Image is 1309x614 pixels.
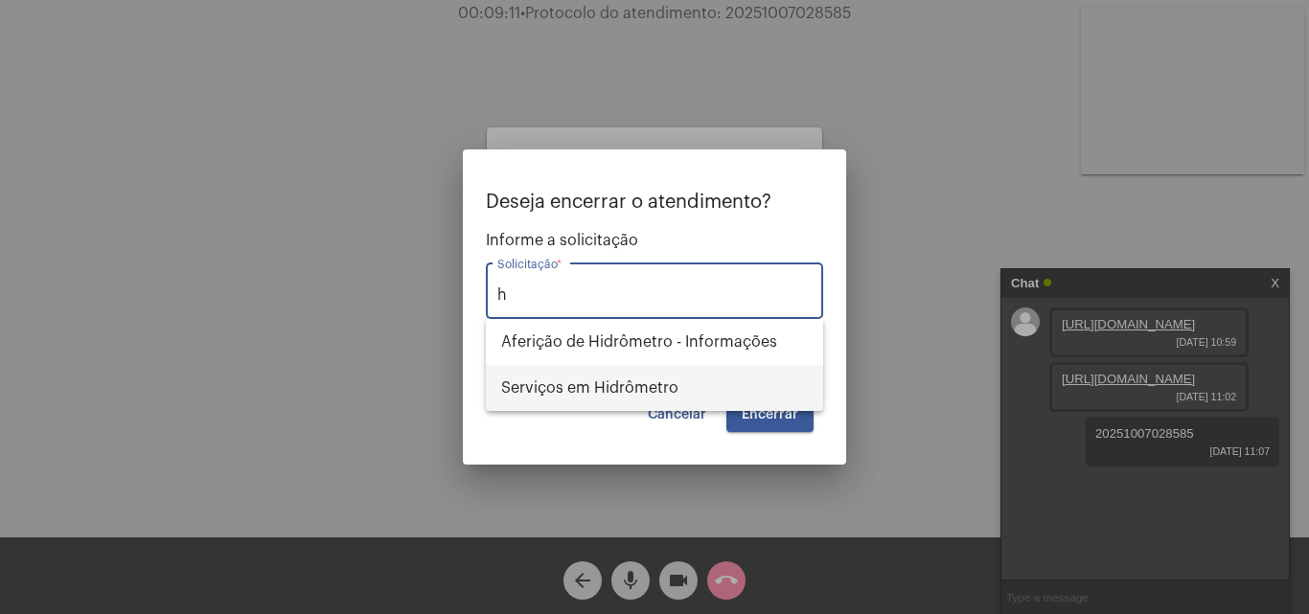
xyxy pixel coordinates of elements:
[726,398,814,432] button: Encerrar
[486,232,823,249] span: Informe a solicitação
[501,319,808,365] span: Aferição de Hidrômetro - Informações
[501,365,808,411] span: Serviços em Hidrômetro
[632,398,722,432] button: Cancelar
[742,408,798,421] span: Encerrar
[486,192,823,213] p: Deseja encerrar o atendimento?
[648,408,706,421] span: Cancelar
[497,286,812,304] input: Buscar solicitação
